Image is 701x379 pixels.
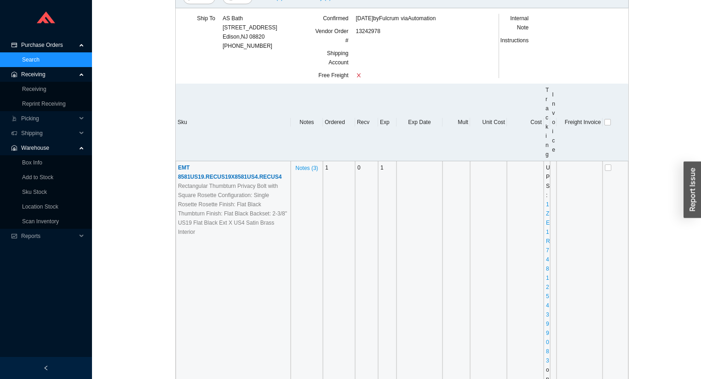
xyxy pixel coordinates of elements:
a: Sku Stock [22,189,47,195]
a: Search [22,57,40,63]
span: Ship To [197,15,215,22]
span: [DATE] by Fulcrum [356,14,436,23]
button: Notes (3) [295,163,318,170]
div: AS Bath [STREET_ADDRESS] Edison , NJ 08820 [223,14,277,41]
span: Instructions [500,37,529,44]
a: Reprint Receiving [22,101,66,107]
div: [PHONE_NUMBER] [223,14,277,51]
span: Rectangular Thumbturn Privacy Bolt with Square Rosette Configuration: Single Rosette Rosette Fini... [178,181,288,237]
span: credit-card [11,42,17,48]
span: Purchase Orders [21,38,76,52]
span: Reports [21,229,76,243]
th: Invoice [550,84,557,161]
th: Tracking [544,84,550,161]
span: Picking [21,111,76,126]
span: Notes ( 3 ) [295,164,318,173]
span: EMT 8581US19.RECUS19X8581US4.RECUS4 [178,164,282,180]
th: Notes [291,84,323,161]
span: fund [11,233,17,239]
a: Receiving [22,86,46,92]
a: Box Info [22,159,42,166]
th: Ordered [323,84,355,161]
span: Shipping [21,126,76,141]
th: Cost [507,84,544,161]
a: Location Stock [22,204,58,210]
span: via Automation [401,15,436,22]
span: Warehouse [21,141,76,155]
span: Shipping Account [327,50,349,66]
a: 1ZE1R7481254399083 [546,201,550,364]
span: Vendor Order # [315,28,348,44]
th: Recv [355,84,378,161]
th: Unit Cost [470,84,507,161]
div: Sku [178,118,289,127]
span: close [356,73,362,78]
th: Exp [378,84,396,161]
div: 13242978 [356,27,481,49]
span: Receiving [21,67,76,82]
span: Confirmed [323,15,348,22]
th: Freight Invoice [557,84,603,161]
a: Scan Inventory [22,218,59,225]
th: Exp Date [396,84,442,161]
th: Mult [442,84,470,161]
span: Internal Note [510,15,529,31]
span: Free Freight [318,72,348,79]
span: left [43,365,49,371]
a: Add to Stock [22,174,53,181]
